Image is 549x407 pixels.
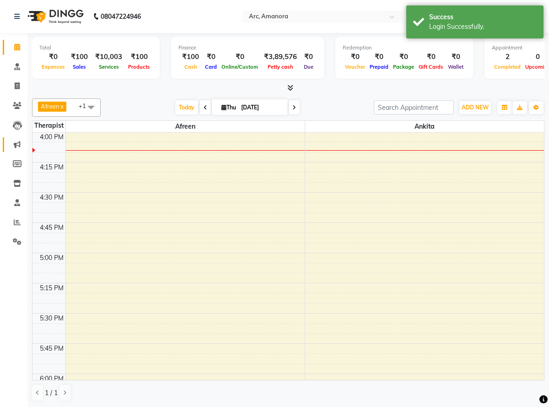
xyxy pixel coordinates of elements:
[203,64,219,70] span: Card
[367,52,391,62] div: ₹0
[446,64,466,70] span: Wallet
[45,388,58,398] span: 1 / 1
[429,12,537,22] div: Success
[203,52,219,62] div: ₹0
[39,64,67,70] span: Expenses
[38,374,65,384] div: 6:00 PM
[343,64,367,70] span: Voucher
[260,52,301,62] div: ₹3,89,576
[238,101,284,114] input: 2025-09-04
[462,104,489,111] span: ADD NEW
[38,132,65,142] div: 4:00 PM
[459,101,491,114] button: ADD NEW
[391,52,416,62] div: ₹0
[38,163,65,172] div: 4:15 PM
[126,52,152,62] div: ₹100
[38,344,65,353] div: 5:45 PM
[178,44,317,52] div: Finance
[38,314,65,323] div: 5:30 PM
[38,223,65,233] div: 4:45 PM
[301,52,317,62] div: ₹0
[79,102,93,109] span: +1
[182,64,199,70] span: Cash
[219,64,260,70] span: Online/Custom
[38,253,65,263] div: 5:00 PM
[429,22,537,32] div: Login Successfully.
[38,193,65,202] div: 4:30 PM
[39,44,152,52] div: Total
[23,4,86,29] img: logo
[101,4,141,29] b: 08047224946
[41,103,59,110] span: Afreen
[374,100,454,114] input: Search Appointment
[492,52,523,62] div: 2
[416,64,446,70] span: Gift Cards
[301,64,316,70] span: Due
[70,64,88,70] span: Sales
[391,64,416,70] span: Package
[219,104,238,111] span: Thu
[305,121,544,132] span: Ankita
[126,64,152,70] span: Products
[446,52,466,62] div: ₹0
[59,103,64,110] a: x
[66,121,305,132] span: Afreen
[492,64,523,70] span: Completed
[175,100,198,114] span: Today
[38,283,65,293] div: 5:15 PM
[416,52,446,62] div: ₹0
[178,52,203,62] div: ₹100
[343,44,466,52] div: Redemption
[32,121,65,130] div: Therapist
[343,52,367,62] div: ₹0
[67,52,91,62] div: ₹100
[39,52,67,62] div: ₹0
[367,64,391,70] span: Prepaid
[97,64,121,70] span: Services
[219,52,260,62] div: ₹0
[265,64,296,70] span: Petty cash
[91,52,126,62] div: ₹10,003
